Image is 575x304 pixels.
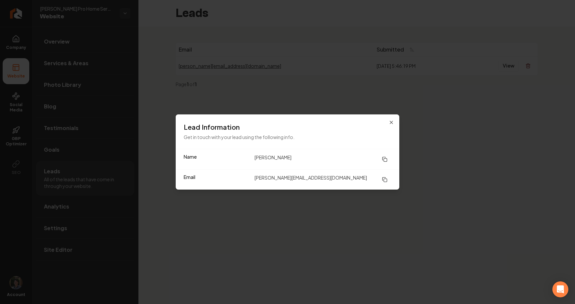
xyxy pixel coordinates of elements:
dt: Email [184,174,249,186]
dd: [PERSON_NAME] [255,153,391,165]
p: Get in touch with your lead using the following info. [184,133,391,141]
dd: [PERSON_NAME][EMAIL_ADDRESS][DOMAIN_NAME] [255,174,391,186]
h3: Lead Information [184,122,391,132]
dt: Name [184,153,249,165]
